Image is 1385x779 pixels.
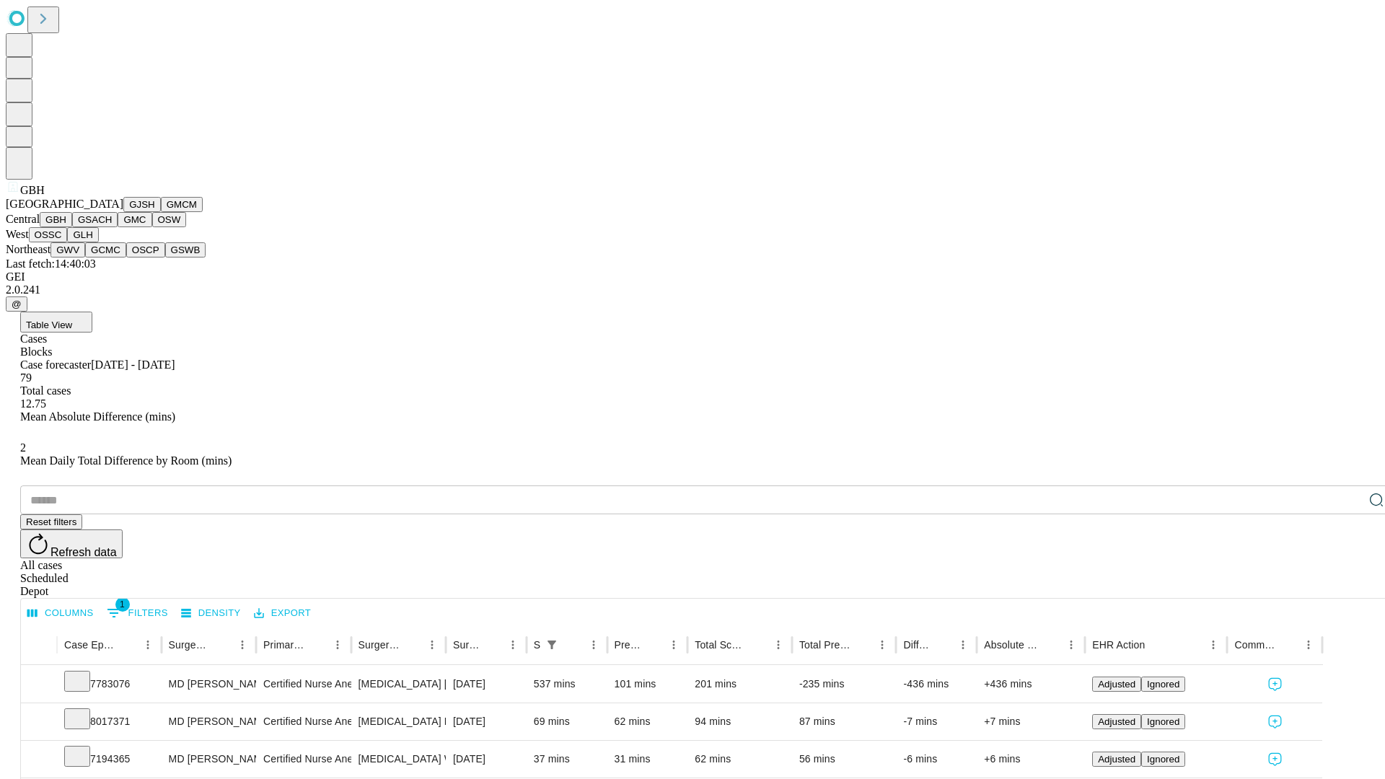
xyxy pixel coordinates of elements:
button: Show filters [542,635,562,655]
div: Certified Nurse Anesthetist [263,703,343,740]
button: OSW [152,212,187,227]
span: Northeast [6,243,50,255]
div: [MEDICAL_DATA] [MEDICAL_DATA] REMOVAL TUBES AND/OR OVARIES FOR UTERUS 250GM OR LESS [359,666,439,703]
button: GMCM [161,197,203,212]
span: Adjusted [1098,716,1135,727]
div: [DATE] [453,703,519,740]
div: 7783076 [64,666,154,703]
div: 62 mins [695,741,785,778]
span: Adjusted [1098,679,1135,690]
div: +6 mins [984,741,1078,778]
div: 201 mins [695,666,785,703]
span: Reset filters [26,516,76,527]
button: Sort [118,635,138,655]
button: Ignored [1141,677,1185,692]
button: Select columns [24,602,97,625]
div: [MEDICAL_DATA] DIAGNOSTIC [359,703,439,740]
div: MD [PERSON_NAME] [PERSON_NAME] Md [169,666,249,703]
button: Refresh data [20,529,123,558]
button: GSACH [72,212,118,227]
button: OSSC [29,227,68,242]
button: GWV [50,242,85,258]
span: 2 [20,441,26,454]
button: GMC [118,212,151,227]
div: Primary Service [263,639,305,651]
button: Export [250,602,315,625]
div: Case Epic Id [64,639,116,651]
button: Adjusted [1092,752,1141,767]
span: Total cases [20,384,71,397]
div: [MEDICAL_DATA] WITH [MEDICAL_DATA] AND/OR [MEDICAL_DATA] WITH OR WITHOUT D\T\C [359,741,439,778]
button: Reset filters [20,514,82,529]
button: Table View [20,312,92,333]
button: Expand [28,747,50,773]
button: Sort [1041,635,1061,655]
div: -436 mins [903,666,969,703]
button: GCMC [85,242,126,258]
button: GBH [40,212,72,227]
div: 2.0.241 [6,283,1379,296]
button: Menu [664,635,684,655]
div: MD [PERSON_NAME] [PERSON_NAME] Md [169,741,249,778]
div: [DATE] [453,741,519,778]
button: @ [6,296,27,312]
div: 31 mins [615,741,681,778]
div: Certified Nurse Anesthetist [263,666,343,703]
div: Difference [903,639,931,651]
button: Menu [768,635,788,655]
button: GSWB [165,242,206,258]
button: Adjusted [1092,714,1141,729]
button: Sort [307,635,327,655]
button: Density [177,602,245,625]
div: 69 mins [534,703,600,740]
span: Table View [26,320,72,330]
button: GLH [67,227,98,242]
button: Menu [953,635,973,655]
button: Ignored [1141,714,1185,729]
span: Ignored [1147,716,1179,727]
div: EHR Action [1092,639,1145,651]
div: 7194365 [64,741,154,778]
div: Surgery Date [453,639,481,651]
span: [GEOGRAPHIC_DATA] [6,198,123,210]
span: Case forecaster [20,358,91,371]
div: 62 mins [615,703,681,740]
div: Predicted In Room Duration [615,639,643,651]
div: 94 mins [695,703,785,740]
span: 1 [115,597,130,612]
button: Sort [748,635,768,655]
div: 1 active filter [542,635,562,655]
span: Mean Daily Total Difference by Room (mins) [20,454,232,467]
button: Menu [1061,635,1081,655]
button: Sort [212,635,232,655]
div: Total Scheduled Duration [695,639,747,651]
button: Menu [1203,635,1223,655]
button: Sort [852,635,872,655]
button: Sort [1146,635,1166,655]
button: Sort [643,635,664,655]
div: 37 mins [534,741,600,778]
button: Menu [584,635,604,655]
div: Scheduled In Room Duration [534,639,540,651]
div: Total Predicted Duration [799,639,851,651]
button: Menu [138,635,158,655]
div: Comments [1234,639,1276,651]
button: Menu [503,635,523,655]
button: Show filters [103,602,172,625]
div: 8017371 [64,703,154,740]
button: Menu [232,635,252,655]
div: GEI [6,270,1379,283]
button: Menu [1298,635,1319,655]
div: -7 mins [903,703,969,740]
button: Sort [402,635,422,655]
button: Menu [327,635,348,655]
span: Last fetch: 14:40:03 [6,258,96,270]
button: Ignored [1141,752,1185,767]
div: [DATE] [453,666,519,703]
div: +436 mins [984,666,1078,703]
div: 56 mins [799,741,889,778]
button: GJSH [123,197,161,212]
div: MD [PERSON_NAME] [PERSON_NAME] Md [169,703,249,740]
span: 79 [20,371,32,384]
div: Absolute Difference [984,639,1039,651]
